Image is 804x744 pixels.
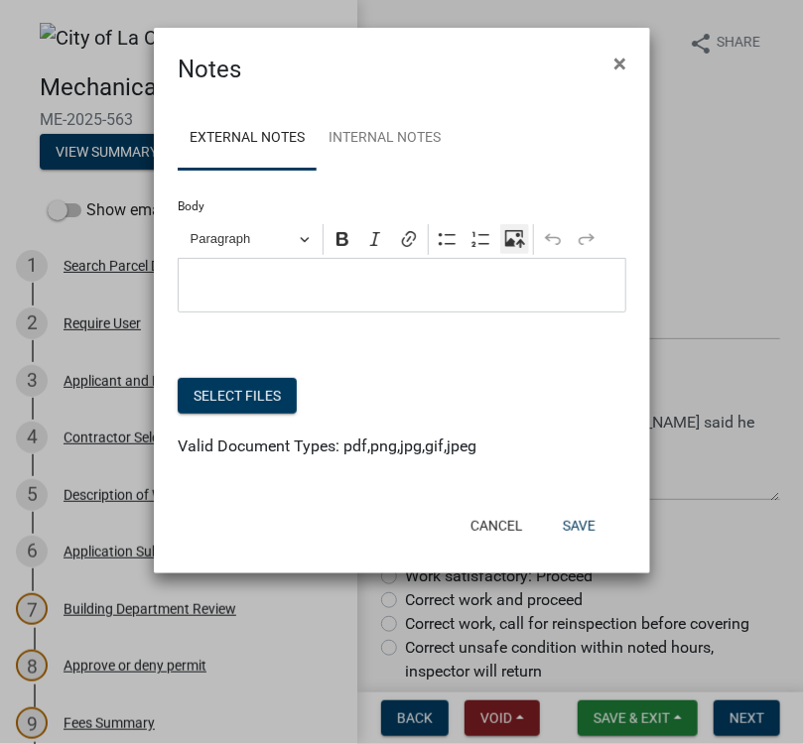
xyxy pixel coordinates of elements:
span: Paragraph [191,227,294,251]
button: Select files [178,378,297,414]
button: Cancel [455,508,539,544]
h4: Notes [178,52,241,87]
div: Editor editing area: main. Press Alt+0 for help. [178,258,626,312]
a: Internal Notes [317,107,453,171]
label: Body [178,200,204,212]
a: External Notes [178,107,317,171]
button: Paragraph, Heading [182,224,319,255]
div: Editor toolbar [178,220,626,258]
button: Close [598,36,642,91]
span: Valid Document Types: pdf,png,jpg,gif,jpeg [178,436,476,455]
span: × [613,50,626,77]
button: Save [547,508,611,544]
